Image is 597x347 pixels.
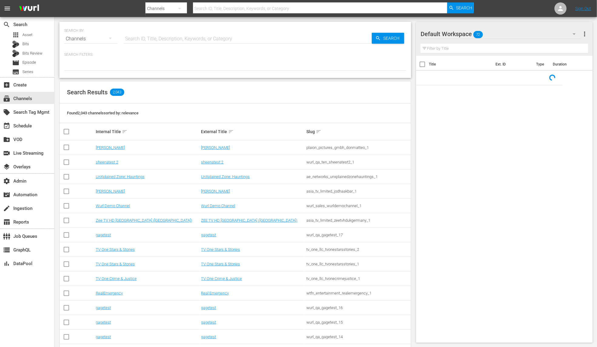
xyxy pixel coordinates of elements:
span: sort [228,129,234,134]
div: tv_one_llc_tvonestarsstories_1 [306,262,410,266]
a: sheenatest 2 [201,160,224,164]
div: wurl_qa_gagetest_17 [306,233,410,237]
span: Reports [3,218,10,226]
span: Series [12,68,19,76]
th: Type [532,56,549,73]
span: Bits [22,41,29,47]
a: UnXplained Zone: Hauntings [96,174,145,179]
span: Schedule [3,122,10,130]
div: wurl_qa_ten_sheenatest2_1 [306,160,410,164]
a: Sign Out [575,6,591,11]
a: Zee TV HD [GEOGRAPHIC_DATA] ([GEOGRAPHIC_DATA]) [96,218,192,223]
a: TV One Stars & Stories [201,247,240,252]
div: Bits Review [12,50,19,57]
div: ae_networks_unxplainedzonehauntings_1 [306,174,410,179]
span: GraphQL [3,246,10,254]
div: wurl_qa_gagetest_14 [306,335,410,339]
a: gagetest [201,320,216,325]
th: Duration [549,56,585,73]
div: plaion_pictures_gmbh_donmatteo_1 [306,145,410,150]
span: Automation [3,191,10,198]
a: TV One Stars & Stories [96,262,135,266]
a: gagetest [201,305,216,310]
div: tv_one_llc_tvonestarsstories_2 [306,247,410,252]
a: Wurl Demo Channel [201,204,235,208]
a: gagetest [201,233,216,237]
span: Search [3,21,10,28]
a: TV One Crime & Justice [201,276,242,281]
a: TV One Crime & Justice [96,276,137,281]
img: ans4CAIJ8jUAAAAAAAAAAAAAAAAAAAAAAAAgQb4GAAAAAAAAAAAAAAAAAAAAAAAAJMjXAAAAAAAAAAAAAAAAAAAAAAAAgAT5G... [15,2,44,16]
span: Live Streaming [3,150,10,157]
a: TV One Stars & Stories [201,262,240,266]
div: wtfn_entertainment_realemergency_1 [306,291,410,295]
div: wurl_qa_gagetest_15 [306,320,410,325]
div: asia_tv_limited_zeetvhdukgermany_1 [306,218,410,223]
span: Overlays [3,163,10,170]
span: menu [4,5,11,12]
a: gagetest [96,233,111,237]
div: wurl_sales_wurldemochannel_1 [306,204,410,208]
span: VOD [3,136,10,143]
a: [PERSON_NAME] [96,145,125,150]
div: External Title [201,128,305,135]
span: Admin [3,177,10,185]
th: Title [429,56,492,73]
a: gagetest [96,305,111,310]
button: Search [447,2,474,13]
span: Episode [22,59,36,66]
a: Real Emergency [201,291,229,295]
span: Job Queues [3,233,10,240]
th: Ext. ID [492,56,532,73]
span: sort [316,129,321,134]
a: [PERSON_NAME] [201,145,230,150]
a: [PERSON_NAME] [96,189,125,194]
div: Bits [12,41,19,48]
div: tv_one_llc_tvonecrimejustice_1 [306,276,410,281]
span: Bits Review [22,50,42,56]
span: Ingestion [3,205,10,212]
span: Create [3,81,10,89]
a: gagetest [96,335,111,339]
a: Wurl Demo Channel [96,204,130,208]
span: Search Tag Mgmt [3,109,10,116]
span: Episode [12,59,19,66]
a: ZEE TV HD [GEOGRAPHIC_DATA] ([GEOGRAPHIC_DATA]) [201,218,298,223]
span: DataPool [3,260,10,267]
span: Search Results [67,89,108,96]
a: sheenatest 2 [96,160,118,164]
div: Slug [306,128,410,135]
span: Asset [12,31,19,39]
a: RealEmergency [96,291,123,295]
a: gagetest [96,320,111,325]
span: sort [122,129,127,134]
span: Found 2,043 channels sorted by: relevance [67,111,138,115]
button: Search [372,33,404,44]
div: Channels [64,30,118,47]
a: [PERSON_NAME] [201,189,230,194]
span: Search [456,2,472,13]
span: more_vert [581,30,588,38]
span: Asset [22,32,32,38]
button: more_vert [581,27,588,41]
div: Default Workspace [421,25,582,42]
span: 2,043 [110,89,124,96]
a: UnXplained Zone: Hauntings [201,174,250,179]
a: TV One Stars & Stories [96,247,135,252]
p: Search Filters: [64,52,406,57]
div: asia_tv_limited_jodhaakbar_1 [306,189,410,194]
a: gagetest [201,335,216,339]
span: Series [22,69,33,75]
span: Search [381,33,404,44]
div: Internal Title [96,128,199,135]
div: wurl_qa_gagetest_16 [306,305,410,310]
span: 72 [473,28,483,41]
span: Channels [3,95,10,102]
